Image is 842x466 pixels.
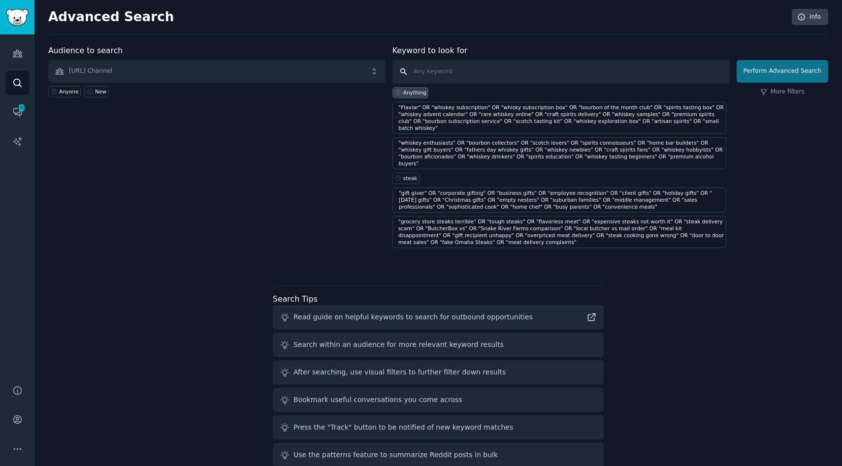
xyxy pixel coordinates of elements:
[293,395,462,405] div: Bookmark useful conversations you come across
[59,88,79,95] div: Anyone
[48,9,786,25] h2: Advanced Search
[293,450,498,460] div: Use the patterns feature to summarize Reddit posts in bulk
[48,46,123,55] label: Audience to search
[17,104,26,111] span: 1321
[398,218,724,246] div: "grocery store steaks terrible" OR "tough steaks" OR "flavorless meat" OR "expensive steaks not w...
[392,46,468,55] label: Keyword to look for
[403,175,418,182] div: steak
[273,294,318,304] label: Search Tips
[84,86,108,97] a: New
[293,312,533,322] div: Read guide on helpful keywords to search for outbound opportunities
[392,60,730,84] input: Any keyword
[398,139,724,167] div: "whiskey enthusiasts" OR "bourbon collectors" OR "scotch lovers" OR "spirits connoisseurs" OR "ho...
[95,88,106,95] div: New
[760,88,805,96] a: More filters
[399,189,724,210] div: "gift giver" OR "corporate gifting" OR "business gifts" OR "employee recognition" OR "client gift...
[293,367,506,377] div: After searching, use visual filters to further filter down results
[6,9,29,26] img: GummySearch logo
[293,340,504,350] div: Search within an audience for more relevant keyword results
[48,60,386,83] button: [URL] Channel
[5,100,30,124] a: 1321
[293,422,513,433] div: Press the "Track" button to be notified of new keyword matches
[398,104,724,131] div: "Flaviar" OR "whiskey subscription" OR "whisky subscription box" OR "bourbon of the month club" O...
[737,60,828,83] button: Perform Advanced Search
[792,9,828,26] a: Info
[403,89,426,96] div: Anything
